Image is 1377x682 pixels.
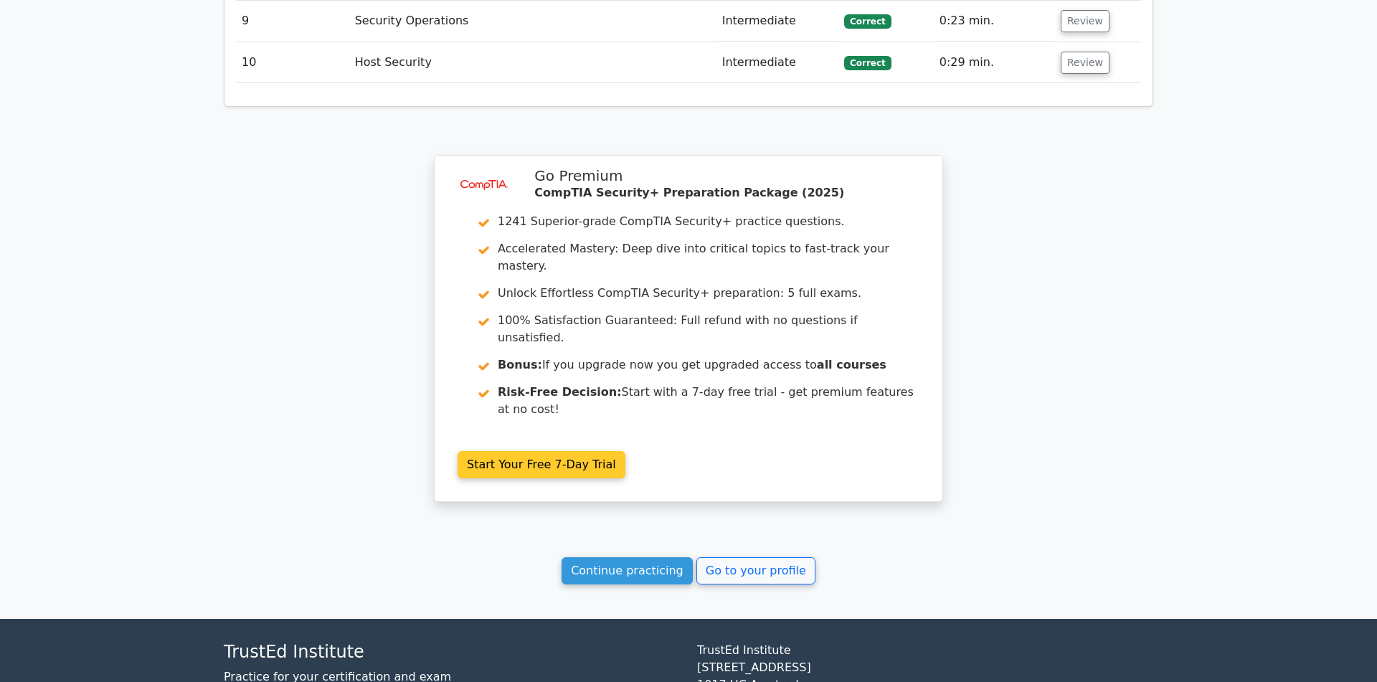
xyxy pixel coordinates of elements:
[844,56,891,70] span: Correct
[1061,10,1109,32] button: Review
[236,42,349,83] td: 10
[458,451,625,478] a: Start Your Free 7-Day Trial
[716,1,838,42] td: Intermediate
[1061,52,1109,74] button: Review
[349,42,716,83] td: Host Security
[224,642,680,663] h4: TrustEd Institute
[696,557,815,584] a: Go to your profile
[844,14,891,29] span: Correct
[716,42,838,83] td: Intermediate
[349,1,716,42] td: Security Operations
[934,42,1055,83] td: 0:29 min.
[236,1,349,42] td: 9
[934,1,1055,42] td: 0:23 min.
[562,557,693,584] a: Continue practicing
